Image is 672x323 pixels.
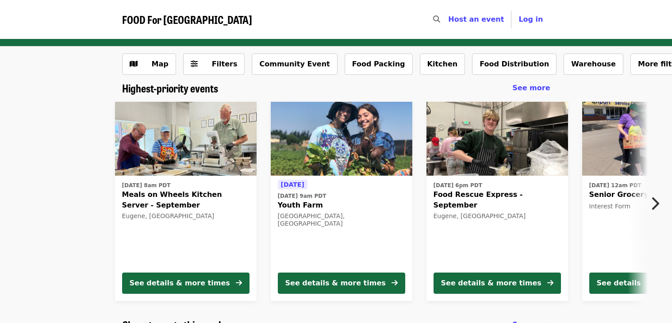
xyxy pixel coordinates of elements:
[426,102,568,176] img: Food Rescue Express - September organized by FOOD For Lane County
[472,54,557,75] button: Food Distribution
[122,181,171,189] time: [DATE] 8am PDT
[191,60,198,68] i: sliders-h icon
[278,273,405,294] button: See details & more times
[130,60,138,68] i: map icon
[122,82,218,95] a: Highest-priority events
[445,9,453,30] input: Search
[152,60,169,68] span: Map
[115,102,257,301] a: See details for "Meals on Wheels Kitchen Server - September"
[278,200,405,211] span: Youth Farm
[122,273,250,294] button: See details & more times
[433,15,440,23] i: search icon
[115,82,557,95] div: Highest-priority events
[434,212,561,220] div: Eugene, [GEOGRAPHIC_DATA]
[589,203,631,210] span: Interest Form
[122,13,252,26] a: FOOD For [GEOGRAPHIC_DATA]
[392,279,398,287] i: arrow-right icon
[434,181,482,189] time: [DATE] 6pm PDT
[271,102,412,301] a: See details for "Youth Farm"
[512,83,550,93] a: See more
[236,279,242,287] i: arrow-right icon
[183,54,245,75] button: Filters (0 selected)
[512,84,550,92] span: See more
[434,273,561,294] button: See details & more times
[511,11,550,28] button: Log in
[130,278,230,288] div: See details & more times
[597,278,641,288] div: See details
[434,189,561,211] span: Food Rescue Express - September
[564,54,623,75] button: Warehouse
[420,54,465,75] button: Kitchen
[281,181,304,188] span: [DATE]
[441,278,541,288] div: See details & more times
[278,192,326,200] time: [DATE] 9am PDT
[285,278,386,288] div: See details & more times
[122,212,250,220] div: Eugene, [GEOGRAPHIC_DATA]
[271,102,412,176] img: Youth Farm organized by FOOD For Lane County
[252,54,337,75] button: Community Event
[448,15,504,23] a: Host an event
[650,195,659,212] i: chevron-right icon
[122,80,218,96] span: Highest-priority events
[643,191,672,216] button: Next item
[122,54,176,75] button: Show map view
[547,279,553,287] i: arrow-right icon
[278,212,405,227] div: [GEOGRAPHIC_DATA], [GEOGRAPHIC_DATA]
[122,12,252,27] span: FOOD For [GEOGRAPHIC_DATA]
[115,102,257,176] img: Meals on Wheels Kitchen Server - September organized by FOOD For Lane County
[345,54,413,75] button: Food Packing
[122,189,250,211] span: Meals on Wheels Kitchen Server - September
[518,15,543,23] span: Log in
[212,60,238,68] span: Filters
[426,102,568,301] a: See details for "Food Rescue Express - September"
[589,181,641,189] time: [DATE] 12am PDT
